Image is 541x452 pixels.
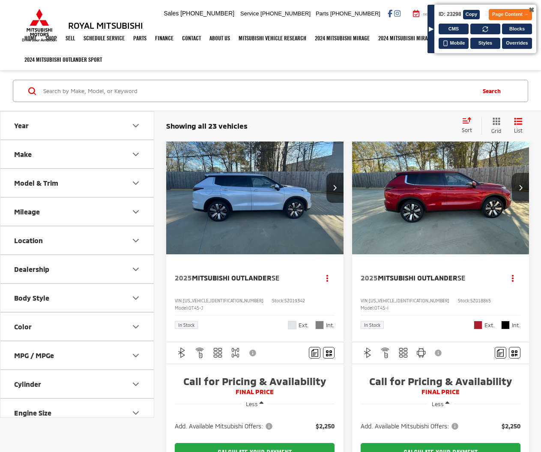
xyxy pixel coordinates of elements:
[529,7,534,14] span: ✖
[242,396,268,412] button: Less
[20,49,106,70] a: 2024 Mitsubishi Outlander SPORT
[361,298,369,303] span: VIN:
[323,347,335,359] button: Window Sticker
[352,121,530,254] a: 2025 Mitsubishi Outlander SE2025 Mitsubishi Outlander SE2025 Mitsubishi Outlander SE2025 Mitsubis...
[361,273,497,283] a: 2025Mitsubishi OutlanderSE
[491,127,501,135] span: Grid
[427,5,434,53] div: ▶
[316,422,335,431] span: $2,250
[175,388,335,396] span: FINAL PRICE
[131,235,141,246] div: Location
[0,370,155,398] button: CylinderCylinder
[288,321,296,329] span: White Diamond
[439,38,469,49] button: Mobile
[14,351,54,359] div: MPG / MPGe
[309,347,320,359] button: Comments
[131,264,141,274] div: Dealership
[484,321,495,329] span: Ext.
[0,140,155,168] button: MakeMake
[175,305,188,310] span: Model:
[131,293,141,303] div: Body Style
[205,27,234,49] a: About Us
[362,347,373,358] img: Bluetooth®
[361,274,378,282] span: 2025
[439,24,469,35] button: CMS
[326,321,335,329] span: Int.
[180,10,234,17] span: [PHONE_NUMBER]
[131,207,141,217] div: Mileage
[176,347,187,358] img: Bluetooth®
[0,226,155,254] button: LocationLocation
[378,274,457,282] span: Mitsubishi Outlander
[495,347,506,359] button: Comments
[432,344,446,362] button: View Disclaimer
[361,388,520,396] span: FINAL PRICE
[131,379,141,389] div: Cylinder
[512,321,520,329] span: Int.
[369,298,449,303] span: [US_VEHICLE_IDENTIFICATION_NUMBER]
[502,24,532,35] button: Blocks
[41,27,61,49] a: Shop
[272,274,279,282] span: SE
[20,9,59,42] img: Mitsubishi
[14,265,49,273] div: Dealership
[129,27,151,49] a: Parts: Opens in a new tab
[463,10,480,19] button: Copy
[489,9,532,20] button: Page Content →
[230,347,241,358] img: 4WD/AWD
[0,284,155,312] button: Body StyleBody Style
[0,341,155,369] button: MPG / MPGeMPG / MPGe
[326,274,328,281] span: dropdown dots
[164,10,179,17] span: Sales
[178,27,205,49] a: Contact
[234,27,311,49] a: Mitsubishi Vehicle Research
[514,127,523,134] span: List
[380,347,391,358] img: Remote Start
[175,375,335,388] span: Call for Pricing & Availability
[246,401,258,407] span: Less
[175,274,192,282] span: 2025
[361,422,461,431] button: Add. Available Mitsubishi Offers:
[509,347,520,359] button: Window Sticker
[14,380,41,388] div: Cylinder
[212,347,223,358] img: 3rd Row Seating
[42,81,474,101] input: Search by Make, Model, or Keyword
[361,422,460,431] span: Add. Available Mitsubishi Offers:
[192,274,272,282] span: Mitsubishi Outlander
[166,121,344,254] div: 2025 Mitsubishi Outlander SE 0
[457,274,465,282] span: SE
[502,422,520,431] span: $2,250
[0,169,155,197] button: Model & TrimModel & Trim
[352,121,530,254] div: 2025 Mitsubishi Outlander SE 0
[326,173,344,203] button: Next image
[20,27,41,49] a: Home
[374,305,389,310] span: OT45-I
[14,409,51,417] div: Engine Size
[374,27,444,49] a: 2024 Mitsubishi Mirage G4
[131,178,141,188] div: Model & Trim
[0,399,155,427] button: Engine SizeEngine Size
[166,121,344,254] a: 2025 Mitsubishi Outlander SE2025 Mitsubishi Outlander SE2025 Mitsubishi Outlander SE2025 Mitsubis...
[131,121,141,131] div: Year
[194,347,205,358] img: Remote Start
[246,344,260,362] button: View Disclaimer
[0,313,155,341] button: ColorColor
[423,12,438,16] span: Service
[326,350,332,356] i: Window Sticker
[14,208,40,216] div: Mileage
[361,375,520,388] span: Call for Pricing & Availability
[427,396,454,412] button: Less
[61,27,79,49] a: Sell
[68,21,143,30] h3: Royal Mitsubishi
[299,321,309,329] span: Ext.
[315,321,324,329] span: Light Gray
[474,321,482,329] span: Red Diamond
[188,305,203,310] span: OT45-J
[175,422,275,431] button: Add. Available Mitsubishi Offers:
[462,127,472,133] span: Sort
[14,121,29,130] div: Year
[14,322,32,331] div: Color
[14,236,43,244] div: Location
[14,179,58,187] div: Model & Trim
